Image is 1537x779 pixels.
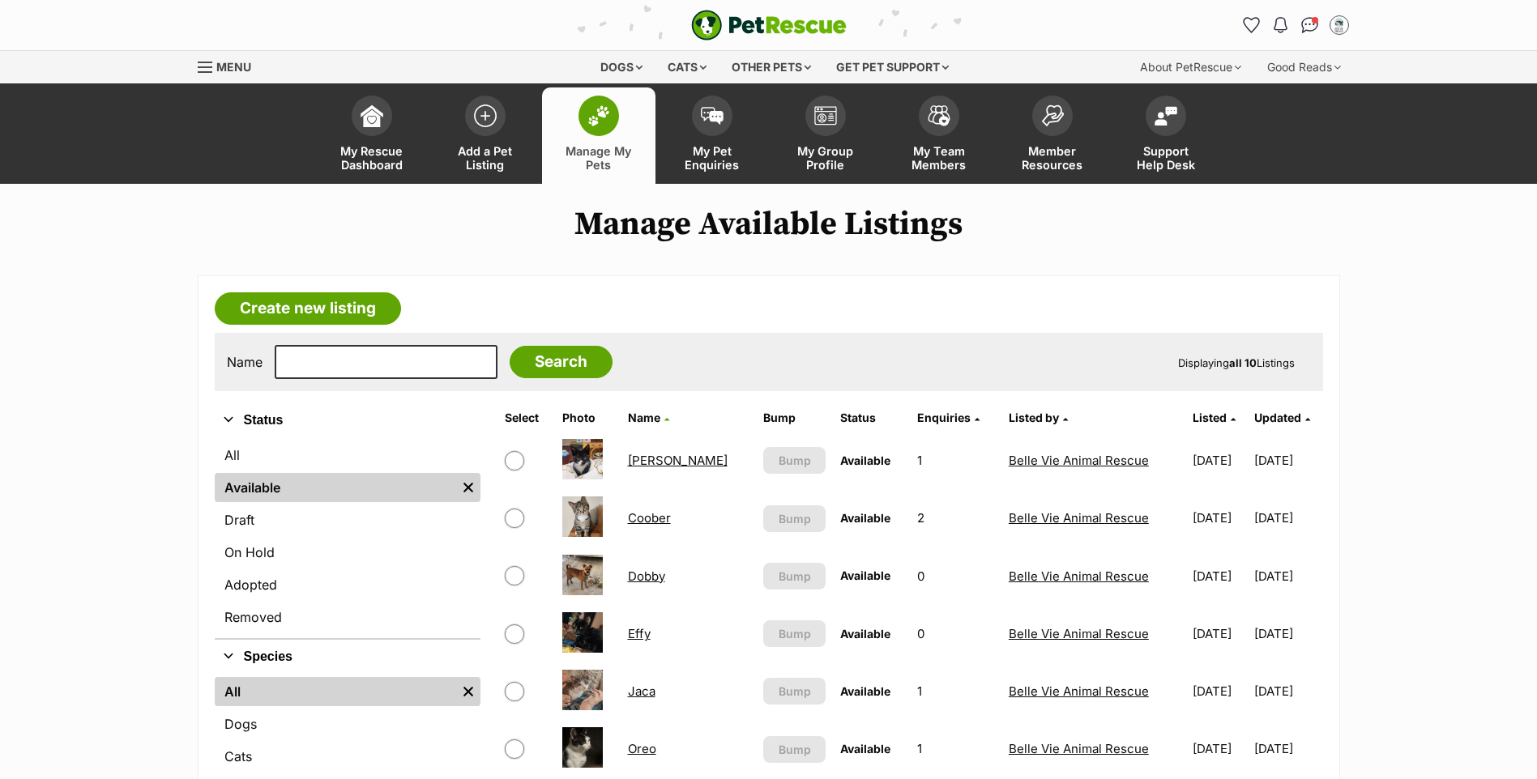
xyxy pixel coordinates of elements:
[757,405,832,431] th: Bump
[840,511,890,525] span: Available
[1186,721,1253,777] td: [DATE]
[656,51,718,83] div: Cats
[215,410,480,431] button: Status
[1009,741,1149,756] a: Belle Vie Animal Rescue
[215,292,401,325] a: Create new listing
[227,355,263,369] label: Name
[1009,411,1068,424] a: Listed by
[1254,606,1321,662] td: [DATE]
[1331,17,1347,33] img: Belle Vie Animal Rescue profile pic
[1254,411,1310,424] a: Updated
[903,144,976,172] span: My Team Members
[769,87,882,184] a: My Group Profile
[315,87,429,184] a: My Rescue Dashboard
[474,104,497,127] img: add-pet-listing-icon-0afa8454b4691262ce3f59096e99ab1cd57d4a30225e0717b998d2c9b9846f56.svg
[1129,144,1202,172] span: Support Help Desk
[720,51,822,83] div: Other pets
[911,606,1001,662] td: 0
[1009,510,1149,526] a: Belle Vie Animal Rescue
[556,405,620,431] th: Photo
[1254,432,1321,488] td: [DATE]
[779,568,811,585] span: Bump
[510,346,613,378] input: Search
[215,742,480,771] a: Cats
[1009,411,1059,424] span: Listed by
[779,741,811,758] span: Bump
[1129,51,1253,83] div: About PetRescue
[215,473,456,502] a: Available
[996,87,1109,184] a: Member Resources
[840,627,890,641] span: Available
[215,646,480,667] button: Species
[1186,663,1253,719] td: [DATE]
[1301,17,1318,33] img: chat-41dd97257d64d25036548639549fe6c8038ab92f7586957e7f3b1b290dea8141.svg
[763,505,826,532] button: Bump
[763,620,826,647] button: Bump
[589,51,654,83] div: Dogs
[628,683,655,699] a: Jaca
[911,548,1001,604] td: 0
[911,432,1001,488] td: 1
[1274,17,1287,33] img: notifications-46538b983faf8c2785f20acdc204bb7945ddae34d4c08c2a6579f10ce5e182be.svg
[628,510,671,526] a: Coober
[1009,626,1149,641] a: Belle Vie Animal Rescue
[628,453,728,468] a: [PERSON_NAME]
[1186,548,1253,604] td: [DATE]
[215,538,480,567] a: On Hold
[1254,411,1301,424] span: Updated
[911,721,1001,777] td: 1
[215,570,480,599] a: Adopted
[789,144,862,172] span: My Group Profile
[763,563,826,590] button: Bump
[1193,411,1236,424] a: Listed
[542,87,655,184] a: Manage My Pets
[917,411,971,424] span: translation missing: en.admin.listings.index.attributes.enquiries
[361,104,383,127] img: dashboard-icon-eb2f2d2d3e046f16d808141f083e7271f6b2e854fb5c12c21221c1fb7104beca.svg
[1297,12,1323,38] a: Conversations
[917,411,980,424] a: Enquiries
[840,742,890,756] span: Available
[911,663,1001,719] td: 1
[1326,12,1352,38] button: My account
[701,107,724,125] img: pet-enquiries-icon-7e3ad2cf08bfb03b45e93fb7055b45f3efa6380592205ae92323e6603595dc1f.svg
[1254,721,1321,777] td: [DATE]
[779,452,811,469] span: Bump
[1239,12,1352,38] ul: Account quick links
[928,105,950,126] img: team-members-icon-5396bd8760b3fe7c0b43da4ab00e1e3bb1a5d9ba89233759b79545d2d3fc5d0d.svg
[1256,51,1352,83] div: Good Reads
[1109,87,1223,184] a: Support Help Desk
[763,447,826,474] button: Bump
[1041,104,1064,126] img: member-resources-icon-8e73f808a243e03378d46382f2149f9095a855e16c252ad45f914b54edf8863c.svg
[1254,548,1321,604] td: [DATE]
[1186,432,1253,488] td: [DATE]
[1254,490,1321,546] td: [DATE]
[215,441,480,470] a: All
[763,736,826,763] button: Bump
[763,678,826,705] button: Bump
[834,405,909,431] th: Status
[882,87,996,184] a: My Team Members
[215,677,456,706] a: All
[335,144,408,172] span: My Rescue Dashboard
[1009,683,1149,699] a: Belle Vie Animal Rescue
[814,106,837,126] img: group-profile-icon-3fa3cf56718a62981997c0bc7e787c4b2cf8bcc04b72c1350f741eb67cf2f40e.svg
[1193,411,1227,424] span: Listed
[840,453,890,467] span: Available
[198,51,263,80] a: Menu
[691,10,847,40] a: PetRescue
[449,144,522,172] span: Add a Pet Listing
[498,405,554,431] th: Select
[215,437,480,638] div: Status
[1155,106,1177,126] img: help-desk-icon-fdf02630f3aa405de69fd3d07c3f3aa587a6932b1a1747fa1d2bba05be0121f9.svg
[779,683,811,700] span: Bump
[562,144,635,172] span: Manage My Pets
[456,677,480,706] a: Remove filter
[911,490,1001,546] td: 2
[676,144,749,172] span: My Pet Enquiries
[1186,606,1253,662] td: [DATE]
[840,568,890,582] span: Available
[215,709,480,739] a: Dogs
[628,626,651,641] a: Effy
[1178,356,1295,369] span: Displaying Listings
[628,741,656,756] a: Oreo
